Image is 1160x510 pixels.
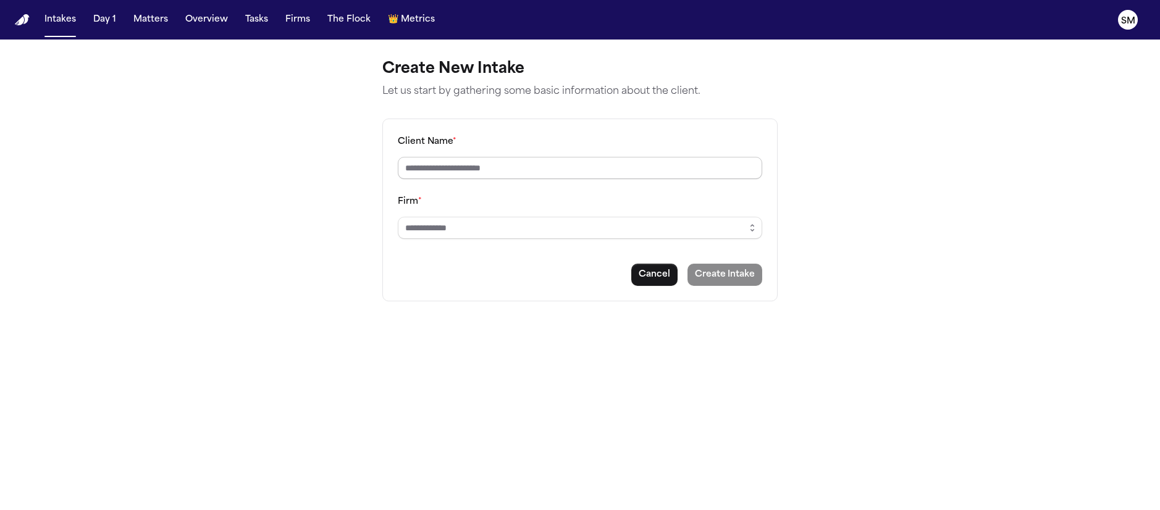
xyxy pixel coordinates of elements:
[687,264,762,286] button: Create intake
[322,9,376,31] button: The Flock
[398,137,456,146] label: Client Name
[240,9,273,31] button: Tasks
[631,264,678,286] button: Cancel intake creation
[128,9,173,31] button: Matters
[15,14,30,26] img: Finch Logo
[382,59,778,79] h1: Create New Intake
[382,84,778,99] p: Let us start by gathering some basic information about the client.
[15,14,30,26] a: Home
[88,9,121,31] button: Day 1
[40,9,81,31] button: Intakes
[180,9,233,31] button: Overview
[383,9,440,31] button: crownMetrics
[280,9,315,31] button: Firms
[398,157,762,179] input: Client name
[398,217,762,239] input: Select a firm
[398,197,422,206] label: Firm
